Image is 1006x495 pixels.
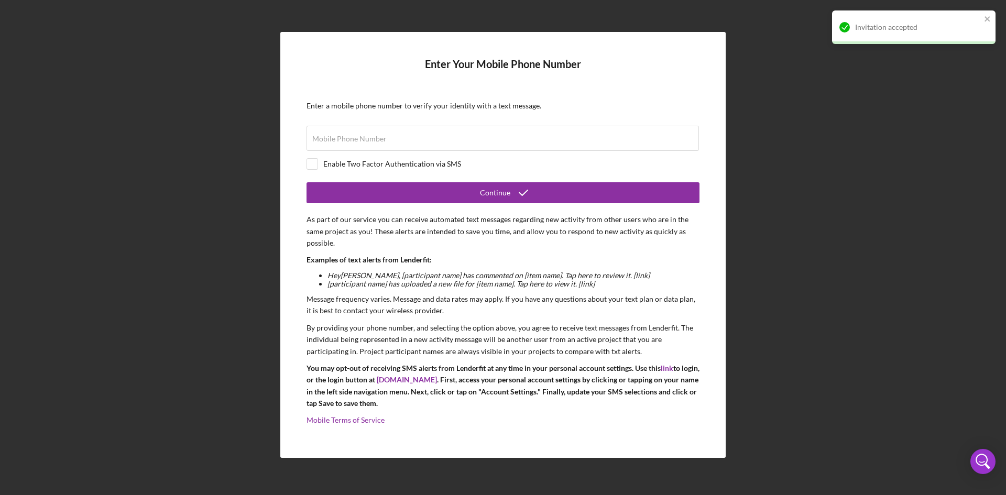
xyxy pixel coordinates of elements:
[970,449,996,474] div: Open Intercom Messenger
[307,58,699,86] h4: Enter Your Mobile Phone Number
[307,415,385,424] a: Mobile Terms of Service
[327,280,699,288] li: [participant name] has uploaded a new file for [item name]. Tap here to view it. [link]
[312,135,387,143] label: Mobile Phone Number
[855,23,981,31] div: Invitation accepted
[307,214,699,249] p: As part of our service you can receive automated text messages regarding new activity from other ...
[480,182,510,203] div: Continue
[307,322,699,357] p: By providing your phone number, and selecting the option above, you agree to receive text message...
[377,375,437,384] a: [DOMAIN_NAME]
[307,293,699,317] p: Message frequency varies. Message and data rates may apply. If you have any questions about your ...
[307,182,699,203] button: Continue
[984,15,991,25] button: close
[327,271,699,280] li: Hey [PERSON_NAME] , [participant name] has commented on [item name]. Tap here to review it. [link]
[323,160,461,168] div: Enable Two Factor Authentication via SMS
[307,362,699,410] p: You may opt-out of receiving SMS alerts from Lenderfit at any time in your personal account setti...
[307,102,699,110] div: Enter a mobile phone number to verify your identity with a text message.
[307,254,699,266] p: Examples of text alerts from Lenderfit:
[661,364,673,372] a: link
